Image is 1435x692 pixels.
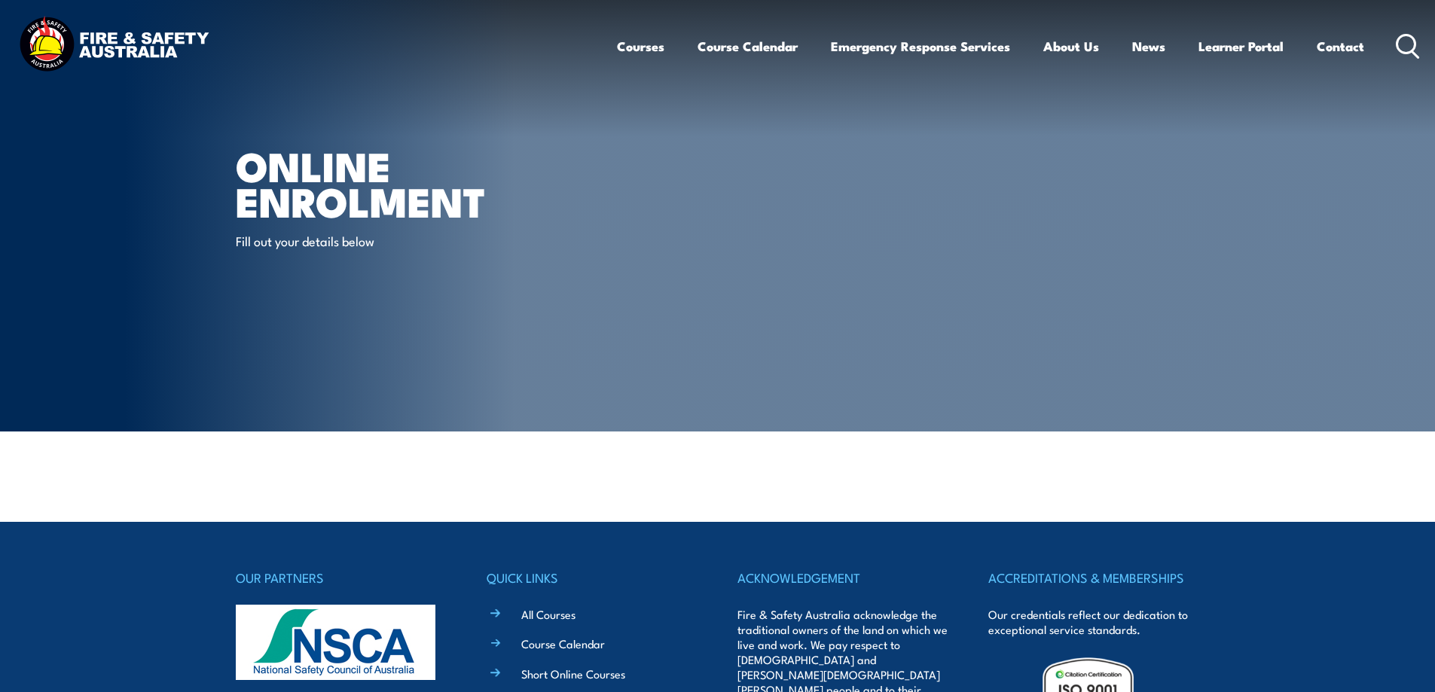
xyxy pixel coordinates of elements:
h4: OUR PARTNERS [236,567,447,588]
a: Courses [617,26,664,66]
a: About Us [1043,26,1099,66]
a: Short Online Courses [521,666,625,681]
img: nsca-logo-footer [236,605,435,680]
a: Course Calendar [698,26,798,66]
h4: ACCREDITATIONS & MEMBERSHIPS [988,567,1199,588]
p: Our credentials reflect our dedication to exceptional service standards. [988,607,1199,637]
h4: ACKNOWLEDGEMENT [737,567,948,588]
a: Emergency Response Services [831,26,1010,66]
a: Course Calendar [521,636,605,651]
p: Fill out your details below [236,232,511,249]
h1: Online Enrolment [236,148,608,218]
a: Contact [1317,26,1364,66]
h4: QUICK LINKS [487,567,698,588]
a: Learner Portal [1198,26,1284,66]
a: News [1132,26,1165,66]
a: All Courses [521,606,576,622]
